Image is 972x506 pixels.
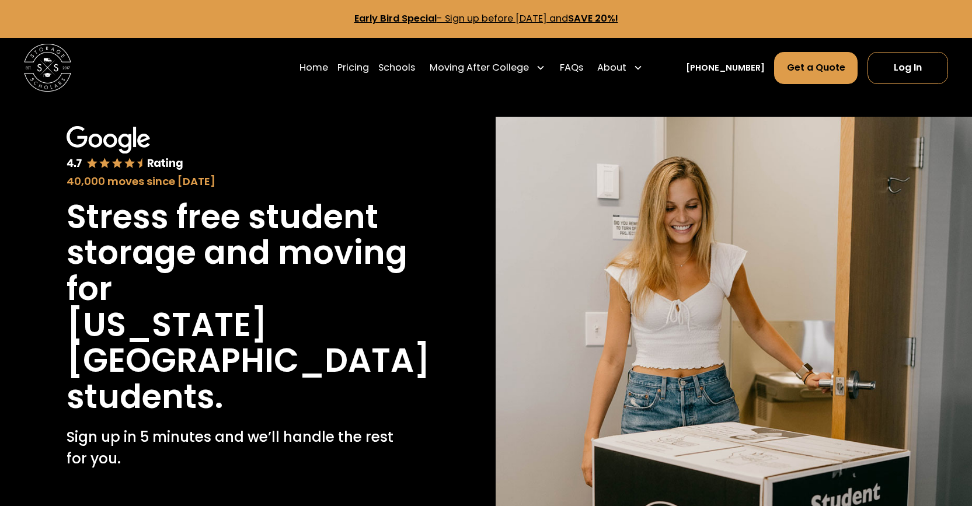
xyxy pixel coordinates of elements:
[24,44,72,92] img: Storage Scholars main logo
[597,61,626,75] div: About
[67,173,410,190] div: 40,000 moves since [DATE]
[67,199,410,307] h1: Stress free student storage and moving for
[354,12,618,25] a: Early Bird Special- Sign up before [DATE] andSAVE 20%!
[686,62,765,74] a: [PHONE_NUMBER]
[868,52,949,84] a: Log In
[67,427,410,469] p: Sign up in 5 minutes and we’ll handle the rest for you.
[354,12,437,25] strong: Early Bird Special
[560,51,583,85] a: FAQs
[568,12,618,25] strong: SAVE 20%!
[774,52,858,84] a: Get a Quote
[67,379,223,415] h1: students.
[430,61,529,75] div: Moving After College
[378,51,415,85] a: Schools
[299,51,328,85] a: Home
[67,307,430,379] h1: [US_STATE][GEOGRAPHIC_DATA]
[337,51,369,85] a: Pricing
[67,126,183,170] img: Google 4.7 star rating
